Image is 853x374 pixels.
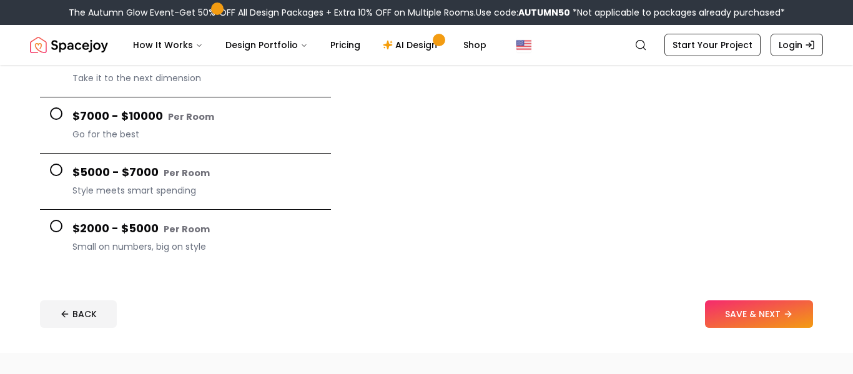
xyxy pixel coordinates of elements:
[215,32,318,57] button: Design Portfolio
[72,72,321,84] span: Take it to the next dimension
[123,32,496,57] nav: Main
[453,32,496,57] a: Shop
[164,167,210,179] small: Per Room
[40,210,331,265] button: $2000 - $5000 Per RoomSmall on numbers, big on style
[72,107,321,125] h4: $7000 - $10000
[69,6,785,19] div: The Autumn Glow Event-Get 50% OFF All Design Packages + Extra 10% OFF on Multiple Rooms.
[72,220,321,238] h4: $2000 - $5000
[373,32,451,57] a: AI Design
[476,6,570,19] span: Use code:
[123,32,213,57] button: How It Works
[72,240,321,253] span: Small on numbers, big on style
[771,34,823,56] a: Login
[40,154,331,210] button: $5000 - $7000 Per RoomStyle meets smart spending
[72,128,321,140] span: Go for the best
[30,32,108,57] a: Spacejoy
[570,6,785,19] span: *Not applicable to packages already purchased*
[72,184,321,197] span: Style meets smart spending
[164,223,210,235] small: Per Room
[30,25,823,65] nav: Global
[516,37,531,52] img: United States
[320,32,370,57] a: Pricing
[40,97,331,154] button: $7000 - $10000 Per RoomGo for the best
[72,164,321,182] h4: $5000 - $7000
[168,111,214,123] small: Per Room
[40,41,331,97] button: $10000 - $15000 Per RoomTake it to the next dimension
[664,34,761,56] a: Start Your Project
[518,6,570,19] b: AUTUMN50
[40,300,117,328] button: BACK
[30,32,108,57] img: Spacejoy Logo
[705,300,813,328] button: SAVE & NEXT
